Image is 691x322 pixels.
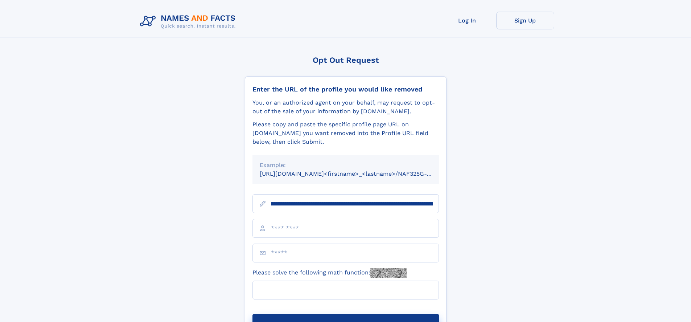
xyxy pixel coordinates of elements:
[137,12,242,31] img: Logo Names and Facts
[260,170,453,177] small: [URL][DOMAIN_NAME]<firstname>_<lastname>/NAF325G-xxxxxxxx
[245,56,447,65] div: Opt Out Request
[252,268,407,278] label: Please solve the following math function:
[438,12,496,29] a: Log In
[496,12,554,29] a: Sign Up
[260,161,432,170] div: Example:
[252,85,439,93] div: Enter the URL of the profile you would like removed
[252,120,439,146] div: Please copy and paste the specific profile page URL on [DOMAIN_NAME] you want removed into the Pr...
[252,98,439,116] div: You, or an authorized agent on your behalf, may request to opt-out of the sale of your informatio...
